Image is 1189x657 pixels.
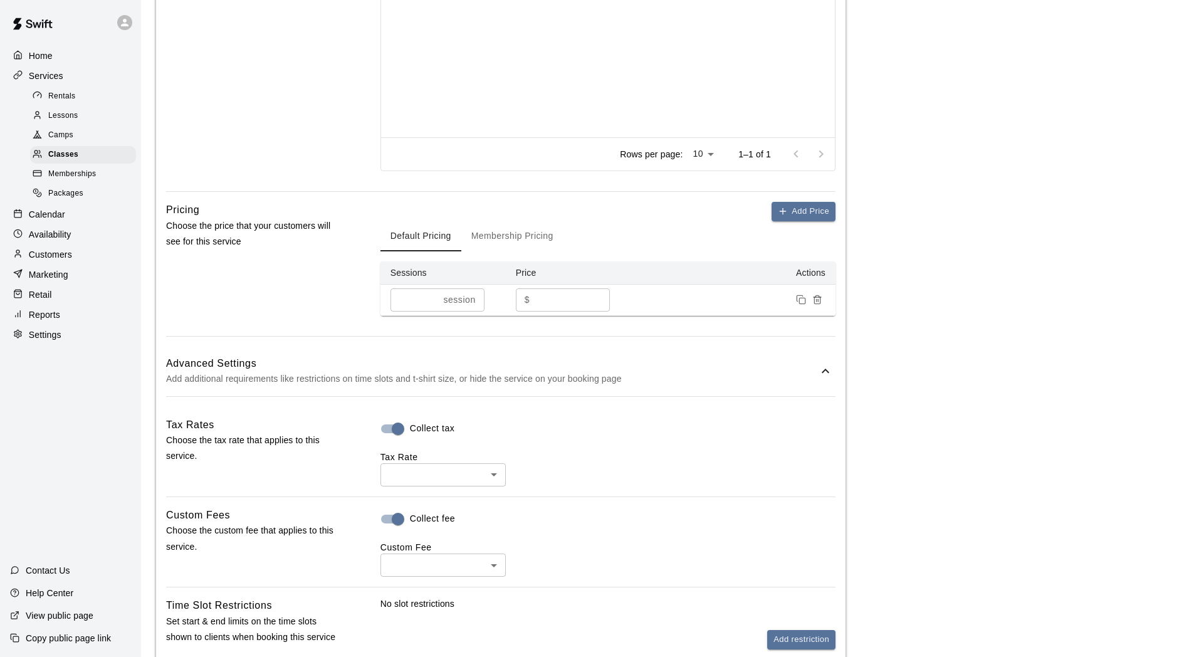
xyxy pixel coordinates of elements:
[380,261,506,285] th: Sessions
[26,609,93,622] p: View public page
[410,512,455,525] span: Collect fee
[29,248,72,261] p: Customers
[48,110,78,122] span: Lessons
[443,293,475,307] p: session
[166,218,340,250] p: Choose the price that your customers will see for this service
[380,597,835,610] p: No slot restrictions
[688,145,718,163] div: 10
[166,347,835,396] div: Advanced SettingsAdd additional requirements like restrictions on time slots and t-shirt size, or...
[10,325,131,344] a: Settings
[48,90,76,103] span: Rentals
[620,148,683,160] p: Rows per page:
[30,146,136,164] div: Classes
[29,50,53,62] p: Home
[380,221,461,251] button: Default Pricing
[26,564,70,577] p: Contact Us
[29,70,63,82] p: Services
[10,305,131,324] a: Reports
[461,221,563,251] button: Membership Pricing
[166,597,272,614] h6: Time Slot Restrictions
[10,205,131,224] a: Calendar
[26,587,73,599] p: Help Center
[166,614,340,645] p: Set start & end limits on the time slots shown to clients when booking this service
[525,293,530,307] p: $
[738,148,771,160] p: 1–1 of 1
[30,145,141,165] a: Classes
[30,127,136,144] div: Camps
[48,168,96,181] span: Memberships
[10,46,131,65] a: Home
[29,288,52,301] p: Retail
[30,107,136,125] div: Lessons
[767,630,835,649] button: Add restriction
[30,185,136,202] div: Packages
[10,265,131,284] a: Marketing
[29,328,61,341] p: Settings
[809,292,825,308] button: Remove price
[772,202,835,221] button: Add Price
[410,422,455,435] span: Collect tax
[48,187,83,200] span: Packages
[166,417,214,433] h6: Tax Rates
[48,149,78,161] span: Classes
[506,261,631,285] th: Price
[29,268,68,281] p: Marketing
[30,166,136,183] div: Memberships
[793,292,809,308] button: Duplicate price
[166,433,340,464] p: Choose the tax rate that applies to this service.
[30,184,141,204] a: Packages
[166,523,340,554] p: Choose the custom fee that applies to this service.
[26,632,111,644] p: Copy public page link
[380,542,432,552] label: Custom Fee
[10,225,131,244] a: Availability
[29,208,65,221] p: Calendar
[29,308,60,321] p: Reports
[631,261,835,285] th: Actions
[29,228,71,241] p: Availability
[380,452,418,462] label: Tax Rate
[30,88,136,105] div: Rentals
[166,202,199,218] h6: Pricing
[30,165,141,184] a: Memberships
[30,87,141,106] a: Rentals
[48,129,73,142] span: Camps
[166,507,230,523] h6: Custom Fees
[30,106,141,125] a: Lessons
[166,355,818,372] h6: Advanced Settings
[166,371,818,387] p: Add additional requirements like restrictions on time slots and t-shirt size, or hide the service...
[30,126,141,145] a: Camps
[10,245,131,264] a: Customers
[10,285,131,304] a: Retail
[10,66,131,85] a: Services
